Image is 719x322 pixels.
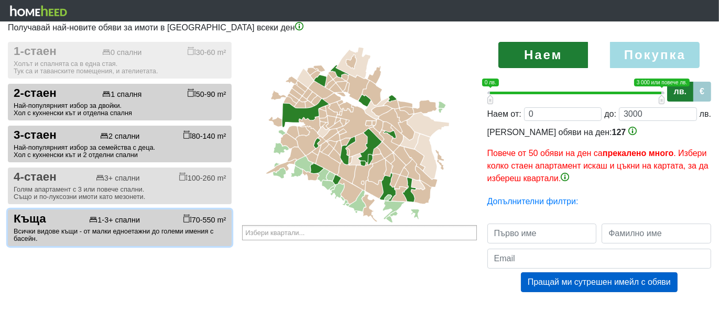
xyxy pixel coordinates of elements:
div: Най-популярният избор за двойки. Хол с кухненски кът и отделна спалня [14,102,226,117]
input: Първо име [487,224,597,243]
p: Получавай най-новите обяви за имоти в [GEOGRAPHIC_DATA] всеки ден [8,21,711,34]
b: прекалено много [603,149,673,158]
div: до: [604,108,616,120]
button: 3-стаен 2 спални 80-140 m² Най-популярният избор за семейства с деца.Хол с кухненски кът и 2 отде... [8,126,232,162]
button: Пращай ми сутрешен имейл с обяви [521,272,678,292]
p: Повече от 50 обяви на ден са . Избери колко стаен апартамент искаш и цъкни на картата, за да избе... [487,147,711,185]
div: 80-140 m² [183,130,226,141]
span: 1-стаен [14,45,57,59]
a: Допълнителни филтри: [487,197,579,206]
span: 3 000 или повече лв. [634,79,690,86]
div: Наем от: [487,108,521,120]
button: Къща 1-3+ спални 70-550 m² Всички видове къщи - от малки едноетажни до големи имения с басейн. [8,209,232,246]
button: 2-стаен 1 спалня 50-90 m² Най-популярният избор за двойки.Хол с кухненски кът и отделна спалня [8,84,232,120]
button: 1-стаен 0 спални 30-60 m² Холът и спалнята са в една стая.Тук са и таванските помещения, и ателие... [8,42,232,79]
span: 3-стаен [14,128,57,142]
span: Къща [14,212,46,226]
div: лв. [700,108,711,120]
div: 1-3+ спални [89,216,140,225]
span: 127 [612,128,626,137]
div: Най-популярният избор за семейства с деца. Хол с кухненски кът и 2 отделни спални [14,144,226,159]
div: Холът и спалнята са в една стая. Тук са и таванските помещения, и ателиетата. [14,60,226,75]
div: [PERSON_NAME] обяви на ден: [487,126,711,185]
div: 1 спалня [102,90,141,99]
label: Наем [498,42,588,68]
span: 0 лв. [482,79,499,86]
div: 50-90 m² [188,88,226,99]
img: info-3.png [628,127,637,135]
div: Всички видове къщи - от малки едноетажни до големи имения с басейн. [14,228,226,242]
button: 4-стаен 3+ спални 100-260 m² Голям апартамент с 3 или повече спални.Също и по-луксозни имоти като... [8,168,232,204]
div: 3+ спални [96,174,140,183]
div: 100-260 m² [179,172,226,183]
span: 2-стаен [14,86,57,101]
input: Фамилно име [602,224,711,243]
div: 70-550 m² [183,214,226,225]
span: 4-стаен [14,170,57,184]
label: € [693,82,711,102]
input: Email [487,249,711,269]
img: info-3.png [561,173,569,181]
div: 2 спални [100,132,139,141]
div: Голям апартамент с 3 или повече спални. Също и по-луксозни имоти като мезонети. [14,186,226,201]
label: лв. [667,82,693,102]
img: info-3.png [295,22,303,30]
div: 0 спални [102,48,141,57]
div: 30-60 m² [188,47,226,57]
label: Покупка [610,42,700,68]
